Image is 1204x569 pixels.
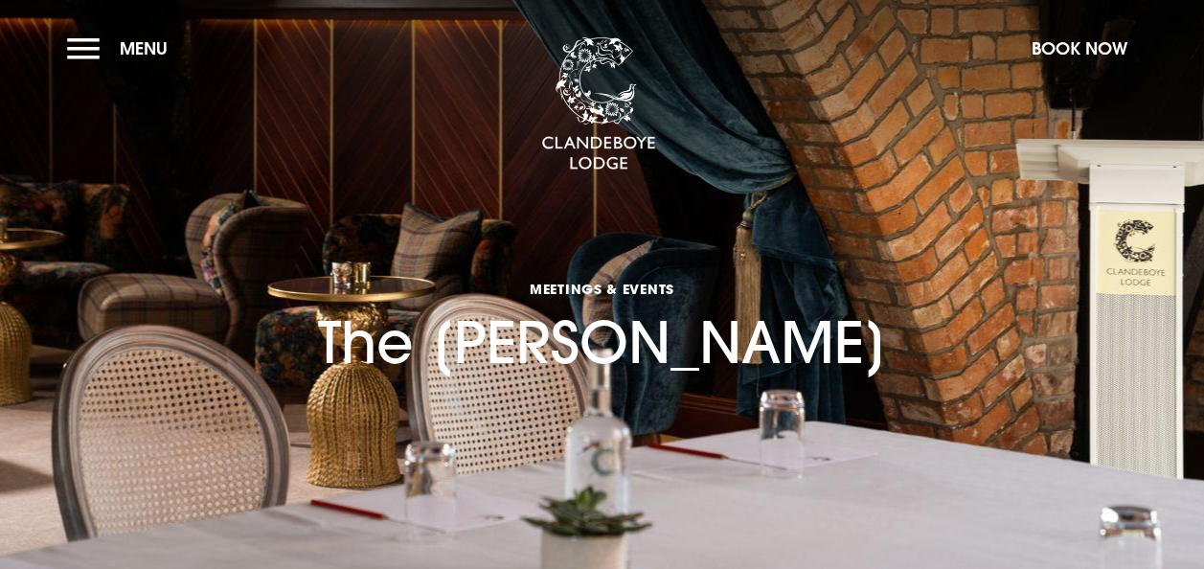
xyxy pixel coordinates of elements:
[1022,28,1137,69] button: Book Now
[318,208,887,376] h1: The [PERSON_NAME]
[541,37,656,171] img: Clandeboye Lodge
[318,280,887,298] span: Meetings & Events
[120,37,168,59] span: Menu
[67,28,177,69] button: Menu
